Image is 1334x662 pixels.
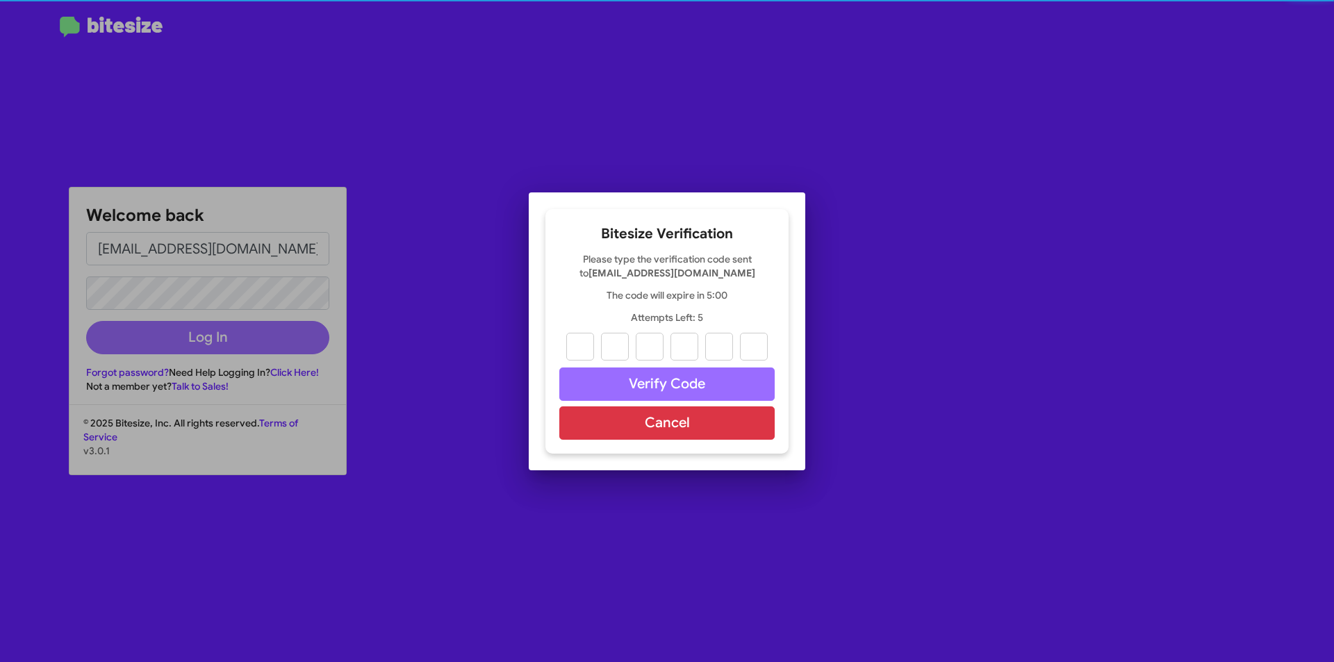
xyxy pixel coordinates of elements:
[559,288,775,302] p: The code will expire in 5:00
[588,267,755,279] strong: [EMAIL_ADDRESS][DOMAIN_NAME]
[559,223,775,245] h2: Bitesize Verification
[559,252,775,280] p: Please type the verification code sent to
[559,406,775,440] button: Cancel
[559,367,775,401] button: Verify Code
[559,311,775,324] p: Attempts Left: 5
